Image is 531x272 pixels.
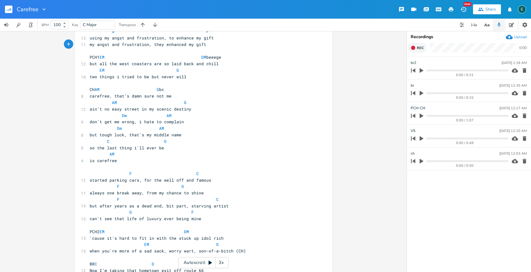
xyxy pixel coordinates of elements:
span: PCH-CH [411,105,425,111]
span: D [152,261,154,267]
div: [DATE] 12:17 AM [499,107,527,110]
span: when you're more of a sad sack, worry wart, son-of-a-bitch (CH) [90,248,246,254]
span: is carefree [90,158,117,163]
div: 0:00 [519,46,527,50]
span: EM [100,54,105,60]
span: but after years as a dead end, bit part, starving artist [90,203,229,209]
span: 'cause it's hard to fit in with the stuck up idol rich [90,235,224,241]
div: 0:00 / 0:32 [422,96,508,99]
div: 0:00 / 1:07 [422,119,508,122]
span: DM [184,229,189,234]
span: C [107,138,109,144]
div: Autoscroll [178,257,229,268]
div: edenmusic [518,5,526,13]
span: F [117,184,119,189]
div: 0:00 / 0:50 [422,164,508,167]
div: 3x [216,257,227,268]
div: Upload [514,34,527,39]
div: [DATE] 12:03 AM [499,152,527,155]
span: G [184,100,186,105]
span: PCH1 beeege [90,54,221,60]
span: PCH2 [90,229,189,234]
span: G [112,29,114,34]
span: started parking cars, for the well off and famous [90,177,211,183]
div: 0:00 / 0:49 [422,141,508,145]
div: New [463,2,471,7]
span: don't get me wrong, i hate to complain [90,119,184,125]
span: br2 [411,60,416,66]
span: ain't no easy street in my scenic destiny [90,106,191,112]
span: ch [411,151,415,156]
span: always one break away, from my chance to shine [90,190,204,196]
span: VS [411,128,415,134]
span: but all the west coasters are so laid back and chill [90,61,219,66]
span: Carefree [17,7,38,12]
span: F [191,209,194,215]
div: Transpose [119,23,136,27]
span: G [157,87,159,92]
div: [DATE] 1:18 AM [502,61,527,65]
span: G [164,138,167,144]
div: BPM [42,23,49,27]
div: [DATE] 12:35 AM [499,84,527,87]
div: Share [485,7,496,12]
span: BR [90,261,154,267]
div: Recordings [411,35,527,39]
span: G [216,242,219,247]
span: C [196,171,199,176]
span: EM [100,67,105,73]
span: Dm [117,125,122,131]
span: using my angst and frustration, to enhance my gift [90,35,214,41]
span: two things i tried to be but never will [90,74,186,79]
span: br [411,83,414,88]
span: C Major [83,22,97,28]
button: Rec [408,43,426,53]
span: G [181,184,184,189]
span: G [129,209,132,215]
div: [DATE] 12:10 AM [499,129,527,133]
span: my angst and frustration, they enhanced my gift [90,42,206,47]
span: AM [95,87,100,92]
button: Share [473,4,501,14]
span: C [216,197,219,202]
span: F [117,197,119,202]
span: DM [201,54,206,60]
span: AM [109,151,114,157]
div: 0:00 / 0:31 [422,73,508,77]
span: F [129,171,132,176]
span: EM [100,229,105,234]
span: AM [159,125,164,131]
span: can't see that life of luxury ever being mine [90,216,201,221]
span: carefree, that’s damn sure not me [90,93,172,99]
span: Dm [122,113,127,118]
button: E [518,2,526,16]
span: F [206,29,209,34]
span: AM [167,113,172,118]
span: C [95,261,97,267]
button: Upload [506,34,527,40]
span: so the last thing i'll ever be [90,145,164,151]
span: AM [112,100,117,105]
div: Key [72,23,78,27]
span: EM [144,242,149,247]
button: New [457,4,470,15]
span: Rec [417,46,424,50]
span: CH bc [90,87,164,92]
span: but tough luck, that's my middle name [90,132,181,138]
span: G [176,67,179,73]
